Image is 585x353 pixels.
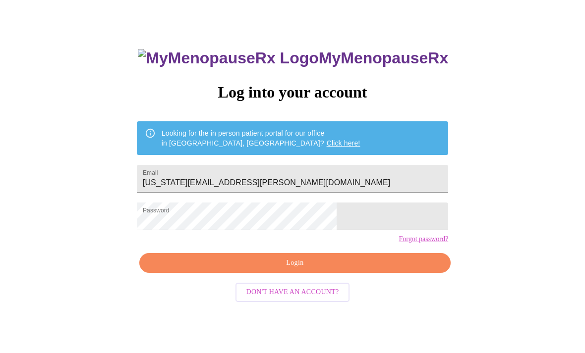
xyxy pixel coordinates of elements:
a: Don't have an account? [233,287,352,296]
button: Don't have an account? [235,283,350,302]
img: MyMenopauseRx Logo [138,49,318,67]
h3: MyMenopauseRx [138,49,448,67]
span: Don't have an account? [246,286,339,299]
a: Click here! [327,139,360,147]
button: Login [139,253,451,273]
div: Looking for the in person patient portal for our office in [GEOGRAPHIC_DATA], [GEOGRAPHIC_DATA]? [162,124,360,152]
h3: Log into your account [137,83,448,101]
span: Login [151,257,439,269]
a: Forgot password? [399,235,448,243]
